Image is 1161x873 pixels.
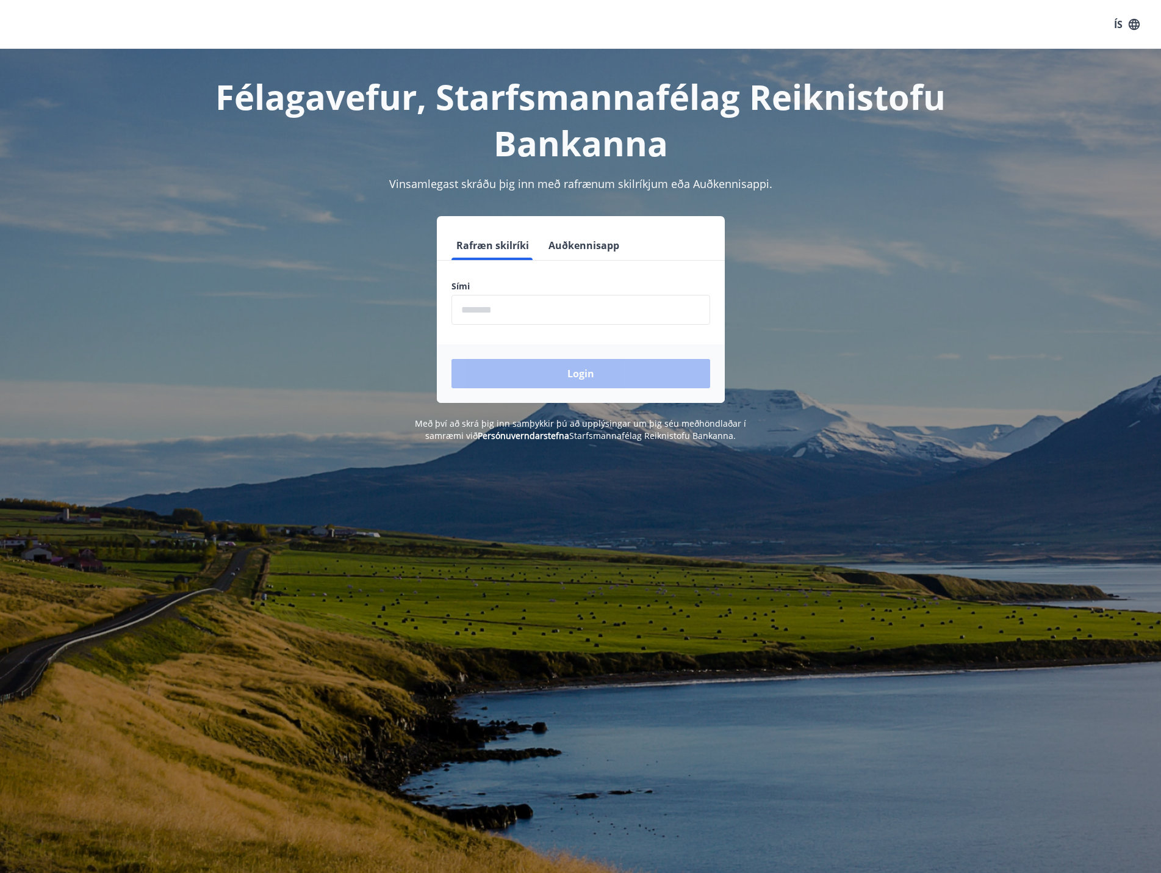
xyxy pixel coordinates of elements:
a: Persónuverndarstefna [478,430,569,441]
button: ÍS [1107,13,1146,35]
label: Sími [451,280,710,292]
h1: Félagavefur, Starfsmannafélag Reiknistofu Bankanna [156,73,1005,166]
span: Með því að skrá þig inn samþykkir þú að upplýsingar um þig séu meðhöndlaðar í samræmi við Starfsm... [415,418,746,441]
span: Vinsamlegast skráðu þig inn með rafrænum skilríkjum eða Auðkennisappi. [389,176,772,191]
button: Rafræn skilríki [451,231,534,260]
button: Auðkennisapp [544,231,624,260]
